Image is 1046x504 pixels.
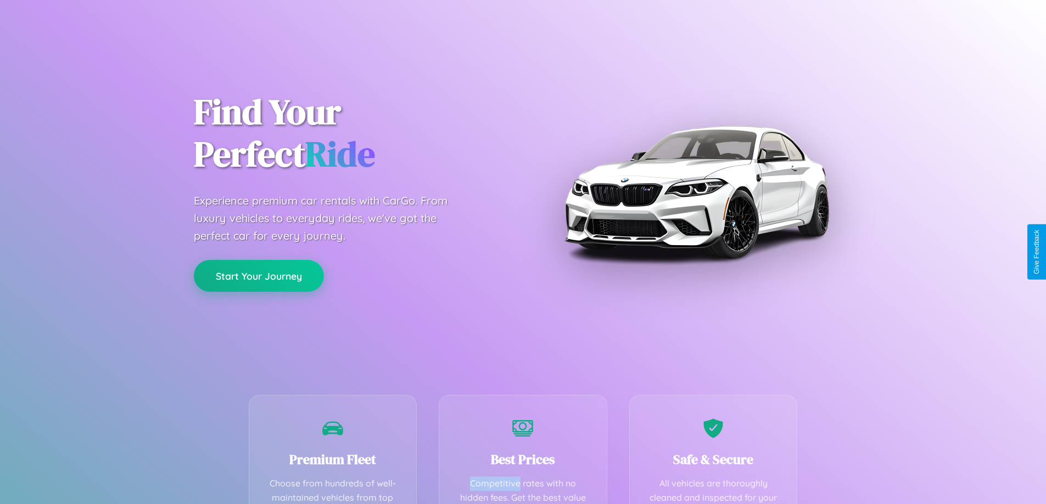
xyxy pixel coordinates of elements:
button: Start Your Journey [194,260,324,292]
h3: Safe & Secure [646,450,781,468]
span: Ride [305,130,375,178]
p: Experience premium car rentals with CarGo. From luxury vehicles to everyday rides, we've got the ... [194,192,468,245]
h3: Best Prices [456,450,590,468]
h3: Premium Fleet [266,450,400,468]
h1: Find Your Perfect [194,91,507,175]
img: Premium BMW car rental vehicle [559,55,834,329]
div: Give Feedback [1033,230,1041,274]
